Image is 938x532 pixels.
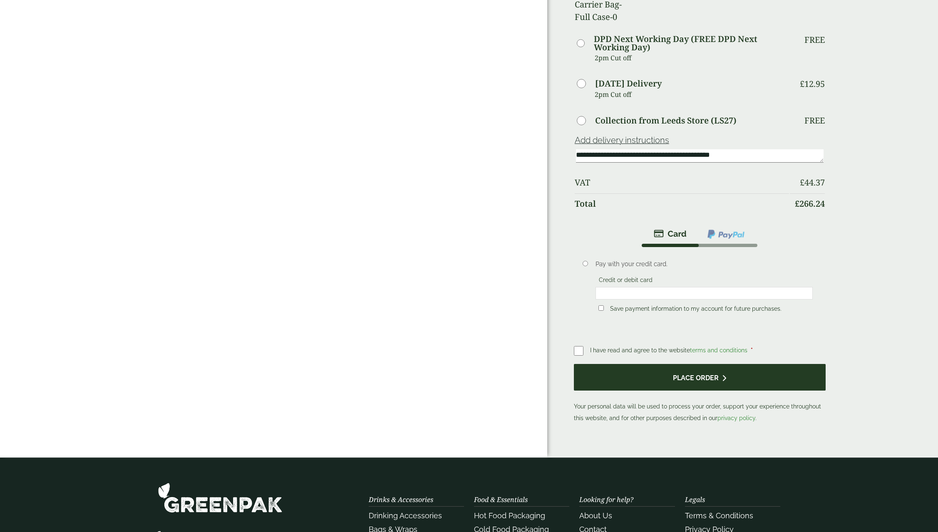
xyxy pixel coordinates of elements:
span: £ [800,78,804,89]
a: Add delivery instructions [575,135,669,145]
label: DPD Next Working Day (FREE DPD Next Working Day) [594,35,789,52]
label: [DATE] Delivery [595,79,662,88]
img: ppcp-gateway.png [707,229,745,240]
a: About Us [579,511,612,520]
iframe: Secure card payment input frame [598,290,810,297]
a: Drinking Accessories [369,511,442,520]
button: Place order [574,364,826,391]
p: 2pm Cut off [595,52,789,64]
span: I have read and agree to the website [590,347,749,354]
bdi: 266.24 [795,198,825,209]
p: Your personal data will be used to process your order, support your experience throughout this we... [574,364,826,424]
abbr: required [751,347,753,354]
a: Terms & Conditions [685,511,753,520]
th: VAT [575,173,789,193]
a: privacy policy [717,415,755,421]
th: Total [575,193,789,214]
label: Save payment information to my account for future purchases. [607,305,785,314]
a: Hot Food Packaging [474,511,545,520]
img: stripe.png [654,229,687,239]
p: Pay with your credit card. [596,260,813,269]
label: Collection from Leeds Store (LS27) [595,116,737,125]
span: £ [800,177,804,188]
bdi: 12.95 [800,78,825,89]
p: 2pm Cut off [595,88,789,101]
img: GreenPak Supplies [158,483,283,513]
label: Credit or debit card [596,277,656,286]
p: Free [804,116,825,126]
span: £ [795,198,799,209]
a: terms and conditions [690,347,747,354]
bdi: 44.37 [800,177,825,188]
p: Free [804,35,825,45]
